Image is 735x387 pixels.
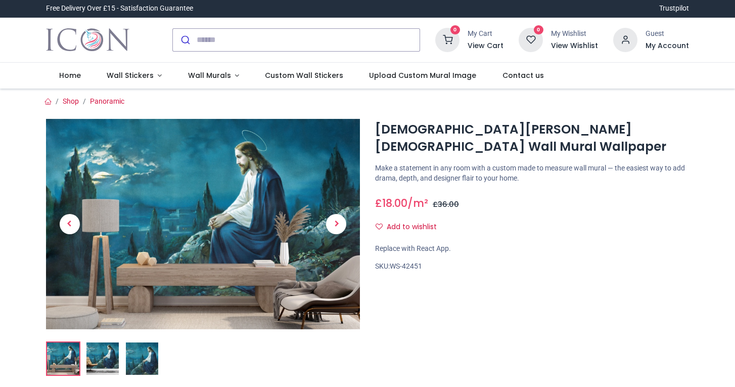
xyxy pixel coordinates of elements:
[468,41,503,51] a: View Cart
[369,70,476,80] span: Upload Custom Mural Image
[46,150,93,297] a: Previous
[450,25,460,35] sup: 0
[534,25,543,35] sup: 0
[407,196,428,210] span: /m²
[551,41,598,51] a: View Wishlist
[313,150,360,297] a: Next
[94,63,175,89] a: Wall Stickers
[646,29,689,39] div: Guest
[326,214,346,234] span: Next
[468,29,503,39] div: My Cart
[502,70,544,80] span: Contact us
[435,35,460,43] a: 0
[375,121,689,156] h1: [DEMOGRAPHIC_DATA][PERSON_NAME][DEMOGRAPHIC_DATA] Wall Mural Wallpaper
[375,196,407,210] span: £
[390,262,422,270] span: WS-42451
[46,119,360,329] img: Jesus Christ Wall Mural Wallpaper
[659,4,689,14] a: Trustpilot
[86,342,119,375] img: WS-42451-02
[646,41,689,51] a: My Account
[375,262,689,272] div: SKU:
[375,219,445,236] button: Add to wishlistAdd to wishlist
[551,29,598,39] div: My Wishlist
[126,342,158,375] img: WS-42451-03
[175,63,252,89] a: Wall Murals
[433,199,459,209] span: £
[46,26,129,54] img: Icon Wall Stickers
[46,4,193,14] div: Free Delivery Over £15 - Satisfaction Guarantee
[90,97,124,105] a: Panoramic
[265,70,343,80] span: Custom Wall Stickers
[519,35,543,43] a: 0
[63,97,79,105] a: Shop
[107,70,154,80] span: Wall Stickers
[173,29,197,51] button: Submit
[46,26,129,54] a: Logo of Icon Wall Stickers
[375,244,689,254] div: Replace with React App.
[375,163,689,183] p: Make a statement in any room with a custom made to measure wall mural — the easiest way to add dr...
[438,199,459,209] span: 36.00
[60,214,80,234] span: Previous
[59,70,81,80] span: Home
[47,342,79,375] img: Jesus Christ Wall Mural Wallpaper
[376,223,383,230] i: Add to wishlist
[382,196,407,210] span: 18.00
[188,70,231,80] span: Wall Murals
